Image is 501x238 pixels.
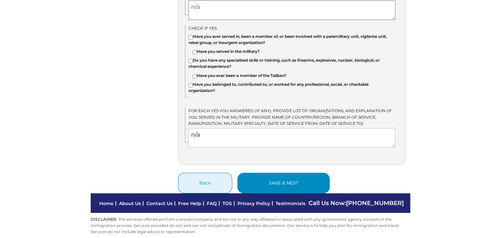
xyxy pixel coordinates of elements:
[192,72,286,79] label: Have you ever been a member of the Taliban?
[91,216,410,235] p: : The services offered are from a private company and are not in any way affiliated or associated...
[178,201,201,206] a: Free Help
[189,128,396,148] textarea: n/a
[189,35,193,39] input: Have you ever served in, been a member of, or been involved with a paramilitary unit, vigilante u...
[207,201,217,206] a: FAQ
[146,201,173,206] a: Contact Us
[99,201,114,206] a: Home
[192,74,197,79] input: Have you ever been a member of the Taliban?
[276,201,305,206] a: Testimonials
[189,81,396,94] label: Have you belonged to, contributed to, or worked for any professional, social, or charitable organ...
[189,83,193,87] input: Have you belonged to, contributed to, or worked for any professional, social, or charitable organ...
[192,48,260,54] label: Have you served in the military?
[189,33,396,46] label: Have you ever served in, been a member of, or been involved with a paramilitary unit, vigilante u...
[192,50,197,54] input: Have you served in the military?
[91,217,116,222] strong: DISCLAIMER
[189,59,193,63] input: Do you have any specialized skills or training, such as firearms, explosives, nuclear, biological...
[237,201,270,206] a: Privacy Policy
[189,108,392,126] span: For each yes you answered (IF any), provide list of organizations, and explanation (IF you served...
[189,26,218,31] span: Check IF yes:
[346,200,404,207] a: [PHONE_NUMBER]
[222,201,232,206] a: TOS
[309,200,404,207] span: Call Us Now:
[178,173,232,193] button: Back
[189,57,396,69] label: Do you have any specialized skills or training, such as firearms, explosives, nuclear, biological...
[119,201,141,206] a: About Us
[237,173,330,193] button: save & next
